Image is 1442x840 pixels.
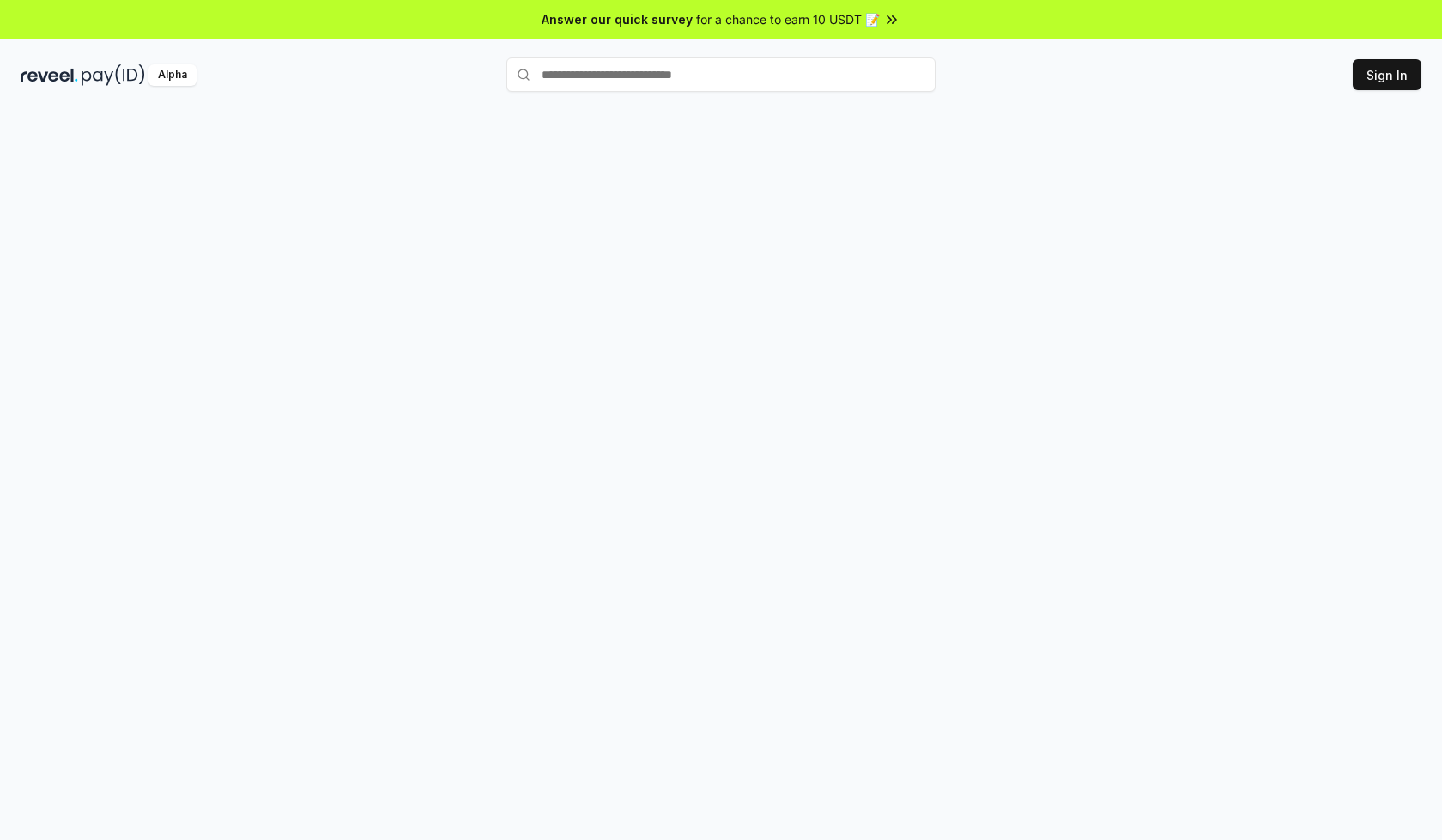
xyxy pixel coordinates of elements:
[148,64,197,86] div: Alpha
[1353,59,1421,90] button: Sign In
[82,64,145,86] img: pay_id
[696,10,880,28] span: for a chance to earn 10 USDT 📝
[21,64,78,86] img: reveel_dark
[542,10,693,28] span: Answer our quick survey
